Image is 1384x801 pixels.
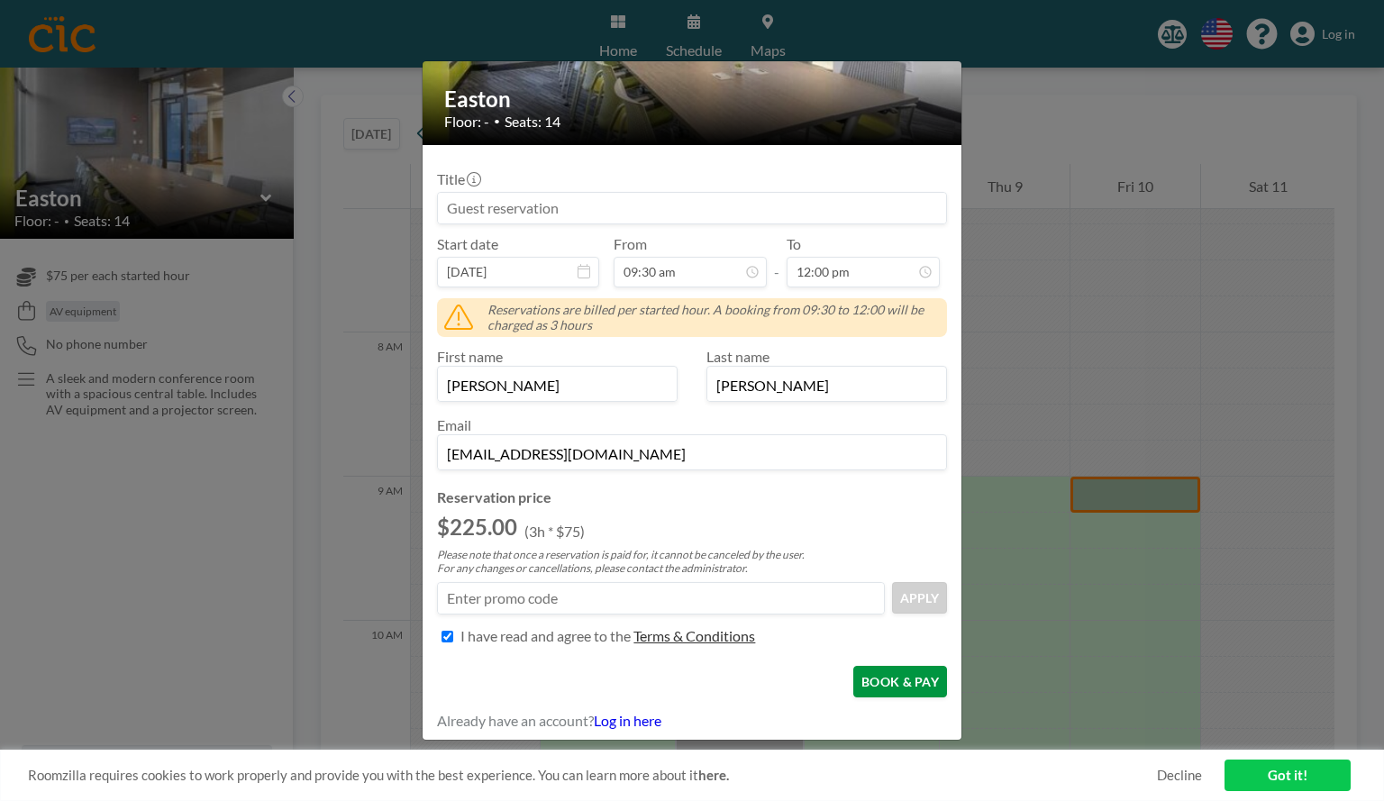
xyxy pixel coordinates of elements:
p: Please note that once a reservation is paid for, it cannot be canceled by the user. For any chang... [437,548,947,575]
button: BOOK & PAY [853,666,947,697]
a: Log in here [594,712,661,729]
label: Last name [706,348,769,365]
label: To [787,235,801,253]
label: Start date [437,235,498,253]
input: Email [438,439,946,469]
a: here. [698,767,729,783]
input: Enter promo code [438,583,884,614]
label: Title [437,170,479,188]
a: Decline [1157,767,1202,784]
input: Guest reservation [438,193,946,223]
input: First name [438,370,677,401]
span: Already have an account? [437,712,594,730]
span: Reservations are billed per started hour. A booking from 09:30 to 12:00 will be charged as 3 hours [487,302,940,333]
span: Seats: 14 [505,113,560,131]
h4: Reservation price [437,488,947,506]
span: Roomzilla requires cookies to work properly and provide you with the best experience. You can lea... [28,767,1157,784]
h2: $225.00 [437,514,517,541]
label: Email [437,416,471,433]
p: Terms & Conditions [633,627,755,645]
p: (3h * $75) [524,523,585,541]
input: Last name [707,370,946,401]
button: APPLY [892,582,947,614]
span: - [774,241,779,281]
a: Got it! [1225,760,1351,791]
p: I have read and agree to the [460,627,631,645]
label: First name [437,348,503,365]
span: • [494,114,500,128]
span: Floor: - [444,113,489,131]
label: From [614,235,647,253]
h2: Easton [444,86,942,113]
